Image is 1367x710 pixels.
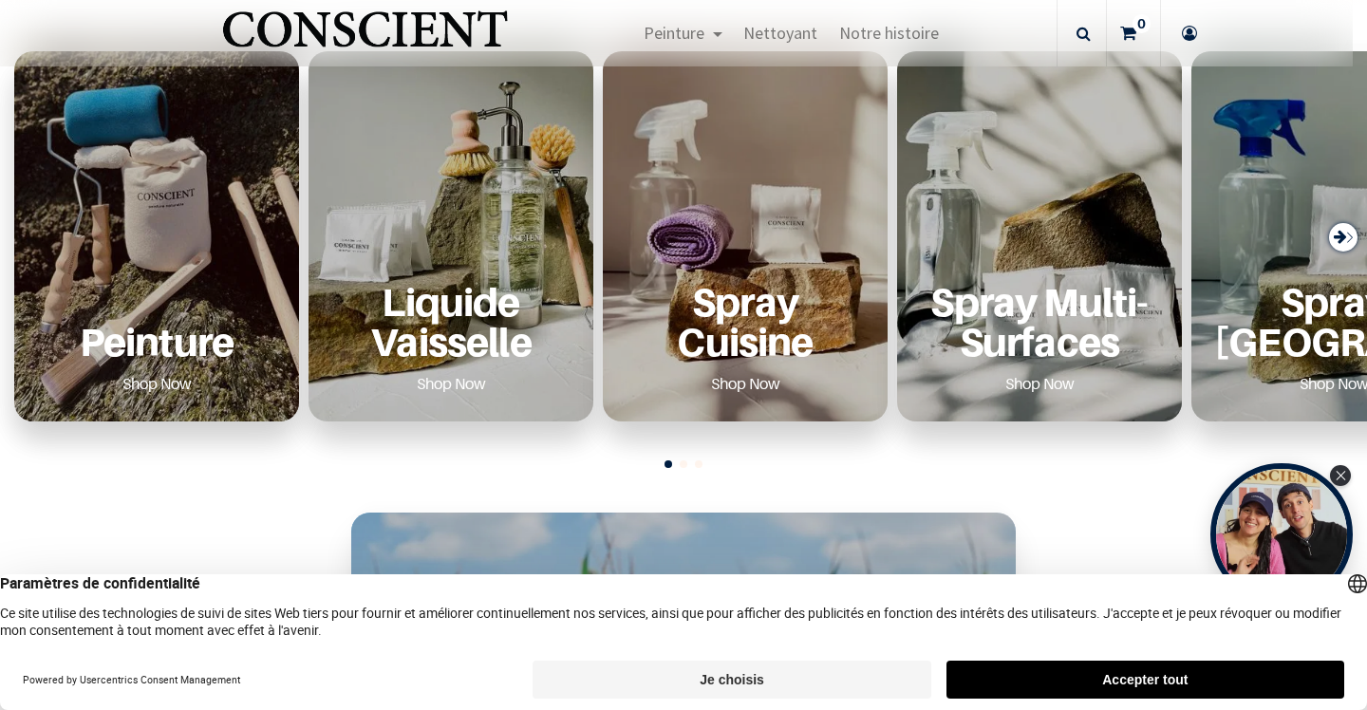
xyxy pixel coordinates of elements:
[16,16,73,73] button: Open chat widget
[1133,14,1151,33] sup: 0
[743,22,817,44] span: Nettoyant
[644,22,704,44] span: Peinture
[688,368,803,399] a: Shop Now
[897,51,1182,421] div: 4 / 6
[920,282,1159,361] a: Spray Multi-Surfaces
[695,460,702,468] span: Go to slide 3
[1210,463,1353,606] div: Tolstoy bubble widget
[309,51,593,421] div: 2 / 6
[331,282,571,361] a: Liquide Vaisselle
[100,368,215,399] a: Shop Now
[839,22,939,44] span: Notre histoire
[1330,465,1351,486] div: Close Tolstoy widget
[1210,463,1353,606] div: Open Tolstoy widget
[1210,463,1353,606] div: Open Tolstoy
[394,368,509,399] a: Shop Now
[665,460,672,468] span: Go to slide 1
[680,460,687,468] span: Go to slide 2
[603,51,888,421] div: 3 / 6
[37,322,276,361] a: Peinture
[626,282,865,361] a: Spray Cuisine
[1329,223,1358,252] div: Next slide
[14,51,299,421] div: 1 / 6
[983,368,1097,399] a: Shop Now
